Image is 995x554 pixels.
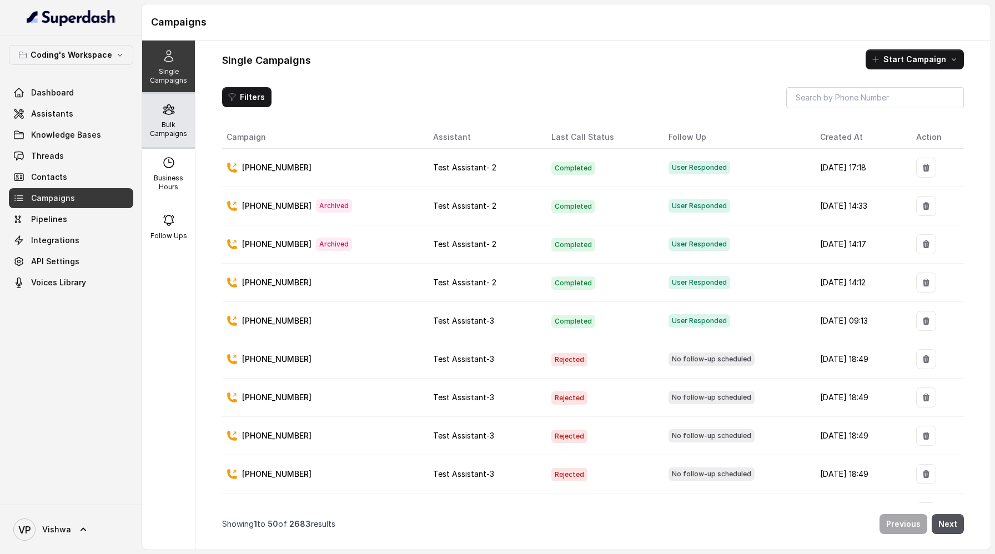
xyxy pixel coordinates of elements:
[31,277,86,288] span: Voices Library
[551,315,595,328] span: Completed
[551,200,595,213] span: Completed
[9,104,133,124] a: Assistants
[669,161,730,174] span: User Responded
[433,278,496,287] span: Test Assistant- 2
[151,13,982,31] h1: Campaigns
[811,302,907,340] td: [DATE] 09:13
[316,199,352,213] span: Archived
[150,231,187,240] p: Follow Ups
[9,273,133,293] a: Voices Library
[669,352,755,366] span: No follow-up scheduled
[18,524,31,536] text: VP
[222,126,424,149] th: Campaign
[31,108,73,119] span: Assistants
[811,149,907,187] td: [DATE] 17:18
[9,45,133,65] button: Coding's Workspace
[551,276,595,290] span: Completed
[551,162,595,175] span: Completed
[9,188,133,208] a: Campaigns
[222,87,272,107] button: Filters
[433,469,494,479] span: Test Assistant-3
[669,238,730,251] span: User Responded
[242,277,311,288] p: [PHONE_NUMBER]
[222,518,335,530] p: Showing to of results
[660,126,811,149] th: Follow Up
[242,239,311,250] p: [PHONE_NUMBER]
[433,316,494,325] span: Test Assistant-3
[289,519,311,528] span: 2683
[880,514,927,534] button: Previous
[9,230,133,250] a: Integrations
[31,193,75,204] span: Campaigns
[551,430,587,443] span: Rejected
[242,430,311,441] p: [PHONE_NUMBER]
[433,392,494,402] span: Test Assistant-3
[31,256,79,267] span: API Settings
[31,235,79,246] span: Integrations
[242,162,311,173] p: [PHONE_NUMBER]
[433,201,496,210] span: Test Assistant- 2
[811,455,907,493] td: [DATE] 18:49
[242,200,311,211] p: [PHONE_NUMBER]
[811,264,907,302] td: [DATE] 14:12
[669,199,730,213] span: User Responded
[811,493,907,532] td: [DATE] 18:49
[811,126,907,149] th: Created At
[669,314,730,328] span: User Responded
[551,391,587,405] span: Rejected
[424,126,542,149] th: Assistant
[811,225,907,264] td: [DATE] 14:17
[242,392,311,403] p: [PHONE_NUMBER]
[551,238,595,251] span: Completed
[551,353,587,366] span: Rejected
[242,315,311,326] p: [PHONE_NUMBER]
[542,126,660,149] th: Last Call Status
[9,514,133,545] a: Vishwa
[147,174,190,192] p: Business Hours
[31,87,74,98] span: Dashboard
[31,150,64,162] span: Threads
[907,126,964,149] th: Action
[147,120,190,138] p: Bulk Campaigns
[31,129,101,140] span: Knowledge Bases
[9,125,133,145] a: Knowledge Bases
[27,9,116,27] img: light.svg
[31,214,67,225] span: Pipelines
[222,507,964,541] nav: Pagination
[433,163,496,172] span: Test Assistant- 2
[147,67,190,85] p: Single Campaigns
[786,87,964,108] input: Search by Phone Number
[551,468,587,481] span: Rejected
[811,417,907,455] td: [DATE] 18:49
[811,379,907,417] td: [DATE] 18:49
[268,519,278,528] span: 50
[9,209,133,229] a: Pipelines
[433,239,496,249] span: Test Assistant- 2
[669,429,755,442] span: No follow-up scheduled
[9,167,133,187] a: Contacts
[242,354,311,365] p: [PHONE_NUMBER]
[9,146,133,166] a: Threads
[932,514,964,534] button: Next
[242,469,311,480] p: [PHONE_NUMBER]
[669,276,730,289] span: User Responded
[31,172,67,183] span: Contacts
[433,431,494,440] span: Test Assistant-3
[811,187,907,225] td: [DATE] 14:33
[669,467,755,481] span: No follow-up scheduled
[433,354,494,364] span: Test Assistant-3
[866,49,964,69] button: Start Campaign
[9,83,133,103] a: Dashboard
[222,52,311,69] h1: Single Campaigns
[42,524,71,535] span: Vishwa
[316,238,352,251] span: Archived
[254,519,257,528] span: 1
[669,391,755,404] span: No follow-up scheduled
[811,340,907,379] td: [DATE] 18:49
[31,48,112,62] p: Coding's Workspace
[9,251,133,271] a: API Settings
